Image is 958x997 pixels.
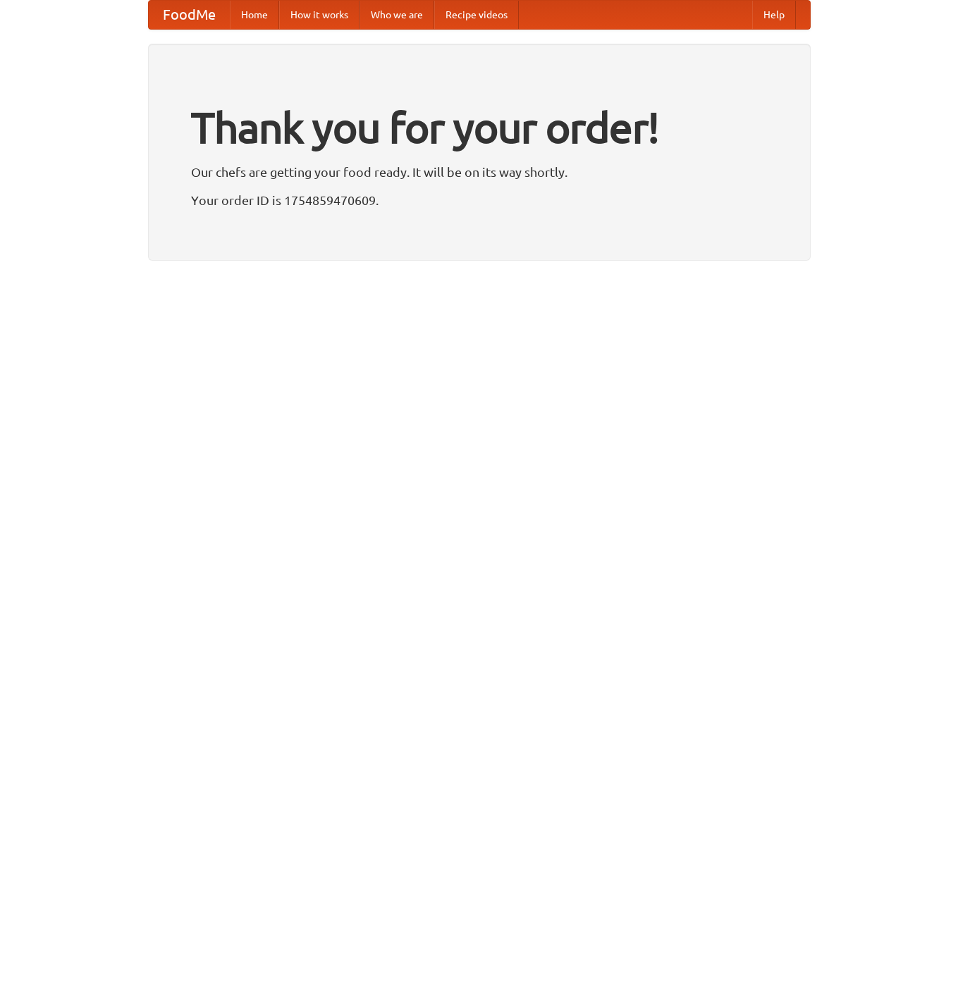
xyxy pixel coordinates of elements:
a: Home [230,1,279,29]
a: FoodMe [149,1,230,29]
h1: Thank you for your order! [191,94,768,161]
a: Help [752,1,796,29]
p: Our chefs are getting your food ready. It will be on its way shortly. [191,161,768,182]
a: How it works [279,1,360,29]
a: Recipe videos [434,1,519,29]
p: Your order ID is 1754859470609. [191,190,768,211]
a: Who we are [360,1,434,29]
